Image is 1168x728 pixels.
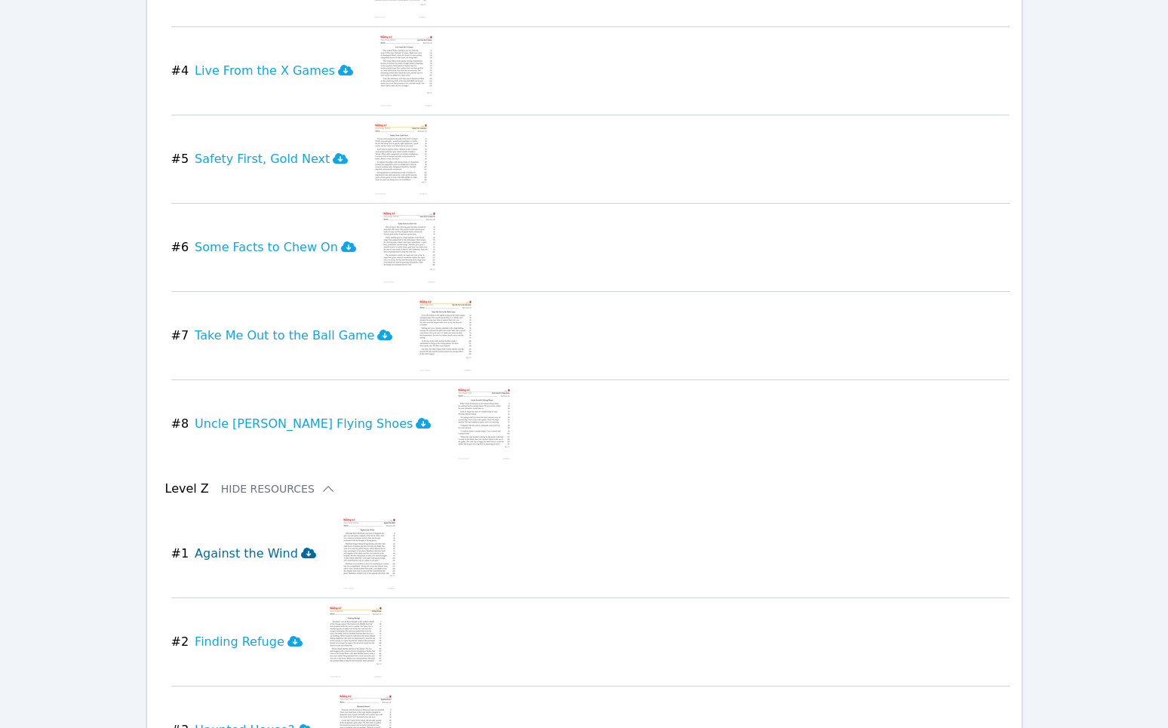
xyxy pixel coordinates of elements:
[195,327,392,345] h3: Take Me Out to the Ball Game
[416,298,475,373] img: Take Me Out to the Ball Game
[377,33,435,109] img: Live From the X Games
[171,516,328,591] button: #1Against the Wind
[195,633,303,651] h3: Finding Refuge
[171,238,189,256] span: # 6
[171,386,444,462] button: #8Uncle [PERSON_NAME] Flying Shoes
[171,604,315,680] button: #2Finding Refuge
[455,386,513,462] img: Uncle Everett's Flying Shoes
[171,298,405,373] button: #7Take Me Out to the Ball Game
[171,121,361,197] button: #5Safety First, Gold Next
[171,210,368,285] button: #6Some Facts to Chew On
[165,480,209,498] h3: Level Z
[171,633,189,651] span: # 2
[171,62,189,80] span: # 4
[171,33,365,109] button: #4Live From the X Games
[171,327,189,345] span: # 7
[171,415,189,433] span: # 8
[221,481,336,496] button: Hide Resources
[195,238,356,256] h3: Some Facts to Chew On
[195,415,431,433] h3: Uncle [PERSON_NAME] Flying Shoes
[327,604,385,680] img: Finding Refuge
[195,545,316,563] h3: Against the Wind
[171,150,189,168] span: # 5
[372,121,430,197] img: Safety First, Gold Next
[195,150,348,168] h3: Safety First, Gold Next
[340,516,398,591] img: Against the Wind
[195,62,353,80] h3: Live From the X Games
[380,210,438,285] img: Some Facts to Chew On
[171,545,189,563] span: # 1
